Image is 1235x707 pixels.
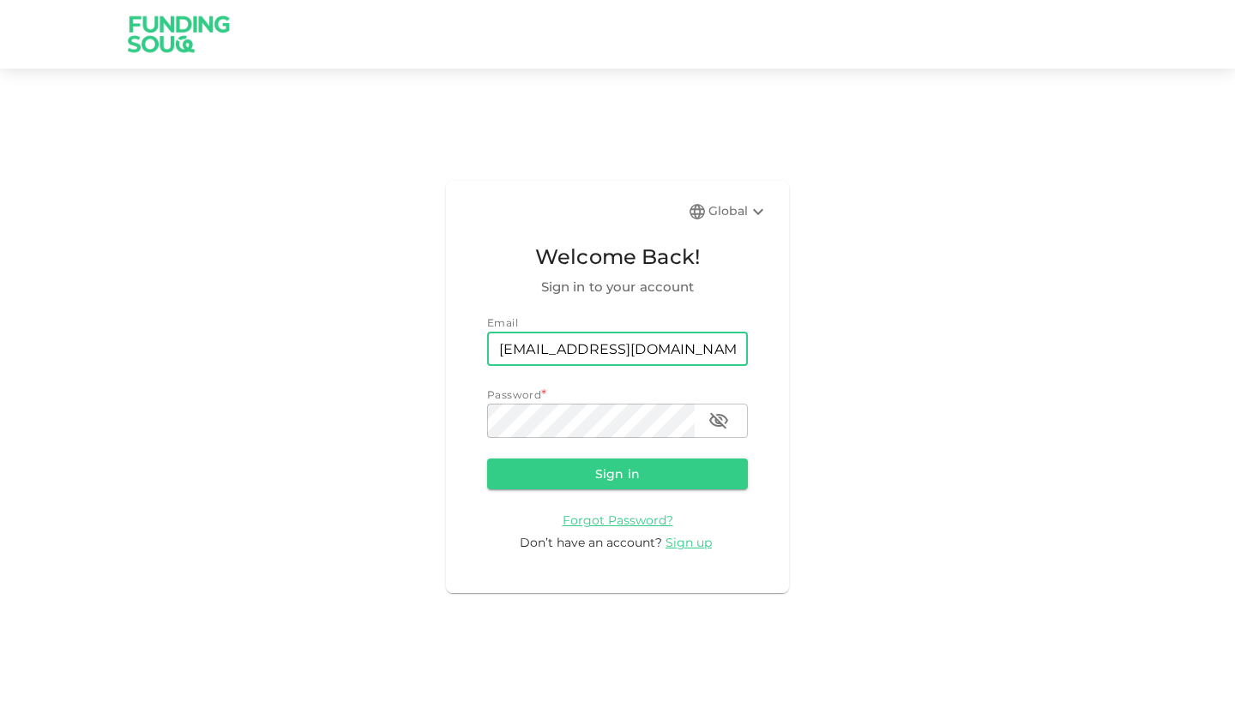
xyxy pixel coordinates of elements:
a: Forgot Password? [563,512,673,528]
span: Password [487,388,541,401]
span: Welcome Back! [487,241,748,273]
span: Email [487,316,518,329]
span: Forgot Password? [563,512,673,528]
span: Sign up [666,535,712,550]
button: Sign in [487,458,748,489]
input: email [487,332,748,366]
input: password [487,404,695,438]
span: Don’t have an account? [520,535,662,550]
span: Sign in to your account [487,277,748,297]
div: Global [708,201,768,222]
